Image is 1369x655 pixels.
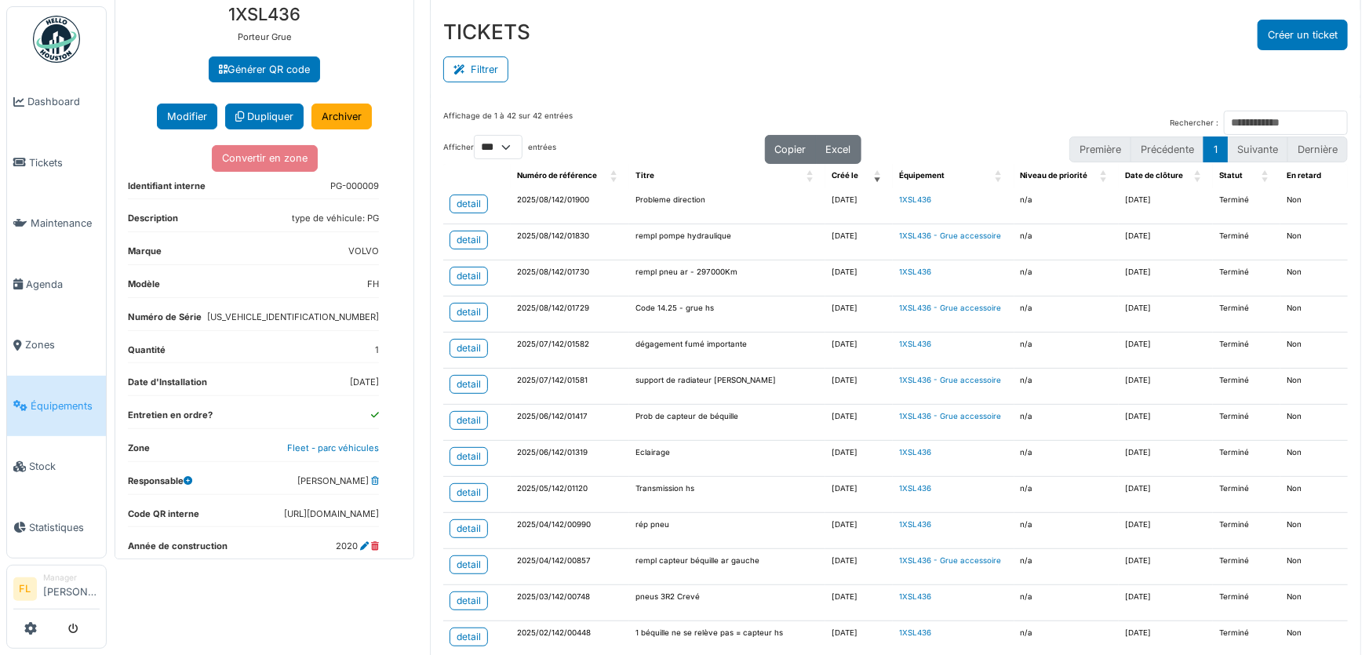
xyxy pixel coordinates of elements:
[825,477,893,513] td: [DATE]
[511,188,629,224] td: 2025/08/142/01900
[33,16,80,63] img: Badge_color-CXgf-gQk.svg
[825,333,893,369] td: [DATE]
[629,224,825,260] td: rempl pompe hydraulique
[1213,513,1280,549] td: Terminé
[450,303,488,322] a: detail
[128,311,202,330] dt: Numéro de Série
[1213,297,1280,333] td: Terminé
[874,164,883,188] span: Créé le: Activate to remove sorting
[457,486,481,500] div: detail
[1119,188,1213,224] td: [DATE]
[450,483,488,502] a: detail
[517,171,597,180] span: Numéro de référence
[1014,188,1119,224] td: n/a
[443,111,573,135] div: Affichage de 1 à 42 sur 42 entrées
[511,585,629,621] td: 2025/03/142/00748
[297,475,379,488] dd: [PERSON_NAME]
[7,497,106,559] a: Statistiques
[629,260,825,297] td: rempl pneu ar - 297000Km
[1213,188,1280,224] td: Terminé
[7,133,106,194] a: Tickets
[450,411,488,430] a: detail
[511,297,629,333] td: 2025/08/142/01729
[825,585,893,621] td: [DATE]
[13,577,37,601] li: FL
[899,340,931,348] a: 1XSL436
[450,555,488,574] a: detail
[899,267,931,276] a: 1XSL436
[629,441,825,477] td: Eclairage
[457,233,481,247] div: detail
[832,171,858,180] span: Créé le
[629,297,825,333] td: Code 14.25 - grue hs
[825,441,893,477] td: [DATE]
[450,375,488,394] a: detail
[1014,513,1119,549] td: n/a
[1119,441,1213,477] td: [DATE]
[375,344,379,357] dd: 1
[1014,260,1119,297] td: n/a
[1119,405,1213,441] td: [DATE]
[450,519,488,538] a: detail
[1219,171,1243,180] span: Statut
[7,71,106,133] a: Dashboard
[1119,333,1213,369] td: [DATE]
[629,549,825,585] td: rempl capteur béquille ar gauche
[899,484,931,493] a: 1XSL436
[128,180,206,199] dt: Identifiant interne
[450,231,488,249] a: detail
[825,297,893,333] td: [DATE]
[284,508,379,521] dd: [URL][DOMAIN_NAME]
[336,540,379,553] dd: 2020
[1280,441,1348,477] td: Non
[1014,585,1119,621] td: n/a
[1014,297,1119,333] td: n/a
[511,369,629,405] td: 2025/07/142/01581
[7,315,106,376] a: Zones
[1280,513,1348,549] td: Non
[996,164,1005,188] span: Équipement: Activate to sort
[225,104,304,129] a: Dupliquer
[899,231,1001,240] a: 1XSL436 - Grue accessoire
[511,405,629,441] td: 2025/06/142/01417
[825,513,893,549] td: [DATE]
[899,556,1001,565] a: 1XSL436 - Grue accessoire
[1280,297,1348,333] td: Non
[899,376,1001,384] a: 1XSL436 - Grue accessoire
[1203,136,1228,162] button: 1
[450,339,488,358] a: detail
[157,104,217,129] button: Modifier
[1119,369,1213,405] td: [DATE]
[899,195,931,204] a: 1XSL436
[457,522,481,536] div: detail
[511,333,629,369] td: 2025/07/142/01582
[27,94,100,109] span: Dashboard
[629,188,825,224] td: Probleme direction
[287,442,379,453] a: Fleet - parc véhicules
[825,405,893,441] td: [DATE]
[7,436,106,497] a: Stock
[457,630,481,644] div: detail
[25,337,100,352] span: Zones
[348,245,379,258] dd: VOLVO
[1213,441,1280,477] td: Terminé
[443,135,556,159] label: Afficher entrées
[1014,441,1119,477] td: n/a
[1213,224,1280,260] td: Terminé
[825,369,893,405] td: [DATE]
[128,540,228,559] dt: Année de construction
[511,260,629,297] td: 2025/08/142/01730
[7,376,106,437] a: Équipements
[1014,224,1119,260] td: n/a
[26,277,100,292] span: Agenda
[31,216,100,231] span: Maintenance
[629,585,825,621] td: pneus 3R2 Crevé
[1119,477,1213,513] td: [DATE]
[457,269,481,283] div: detail
[1170,118,1218,129] label: Rechercher :
[899,412,1001,420] a: 1XSL436 - Grue accessoire
[511,441,629,477] td: 2025/06/142/01319
[443,56,508,82] button: Filtrer
[29,459,100,474] span: Stock
[899,628,931,637] a: 1XSL436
